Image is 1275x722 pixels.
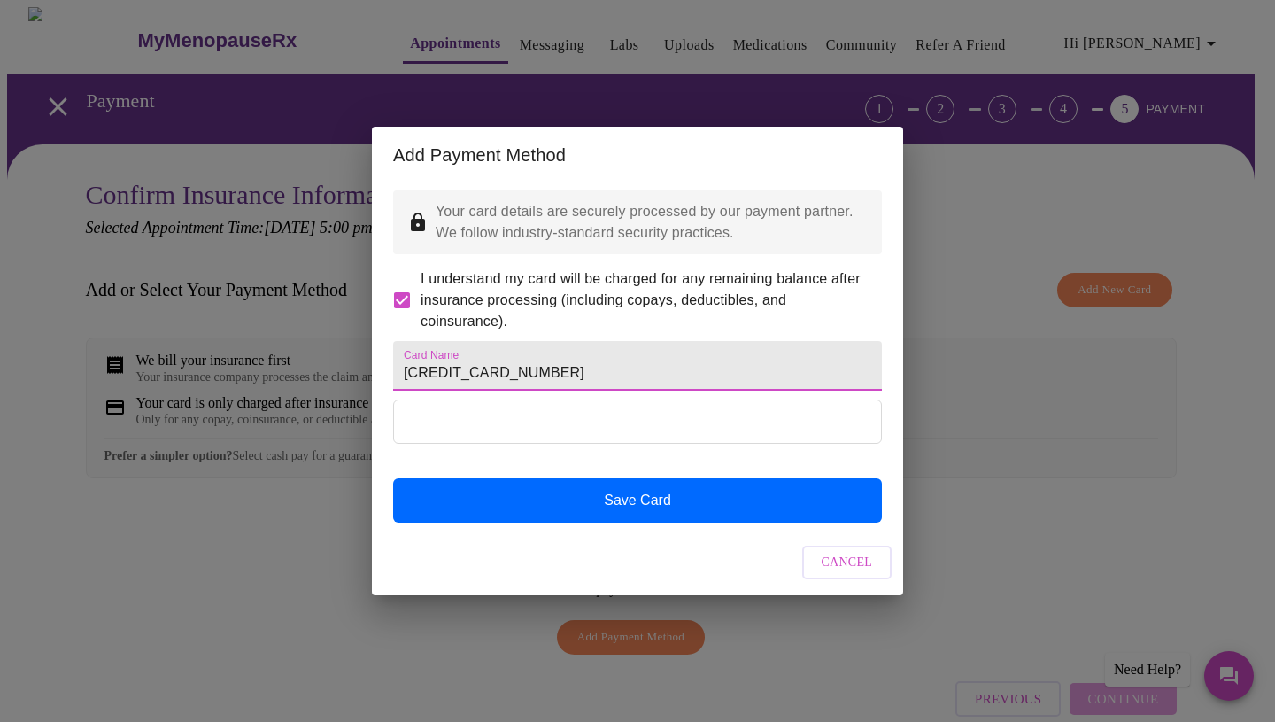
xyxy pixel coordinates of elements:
[393,141,882,169] h2: Add Payment Method
[394,400,881,443] iframe: Secure Credit Card Form
[393,478,882,523] button: Save Card
[421,268,868,332] span: I understand my card will be charged for any remaining balance after insurance processing (includ...
[436,201,868,244] p: Your card details are securely processed by our payment partner. We follow industry-standard secu...
[802,546,892,580] button: Cancel
[822,552,873,574] span: Cancel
